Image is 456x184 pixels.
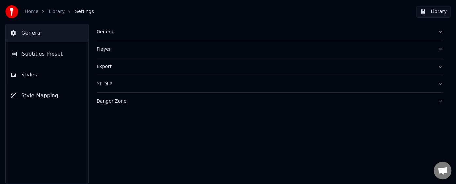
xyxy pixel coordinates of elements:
a: Home [25,8,38,15]
button: General [6,24,88,42]
span: Style Mapping [21,92,58,100]
a: Library [49,8,65,15]
div: Export [97,63,433,70]
button: Subtitles Preset [6,45,88,63]
button: Styles [6,66,88,84]
button: Style Mapping [6,87,88,105]
span: Styles [21,71,37,79]
nav: breadcrumb [25,8,94,15]
div: YT-DLP [97,81,433,87]
span: Subtitles Preset [22,50,63,58]
button: Player [97,41,443,58]
span: Settings [75,8,94,15]
button: YT-DLP [97,75,443,92]
button: General [97,24,443,41]
div: Open chat [434,162,451,179]
div: Player [97,46,433,53]
div: Danger Zone [97,98,433,105]
img: youka [5,5,18,18]
button: Danger Zone [97,93,443,110]
span: General [21,29,42,37]
button: Library [416,6,451,18]
div: General [97,29,433,35]
button: Export [97,58,443,75]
